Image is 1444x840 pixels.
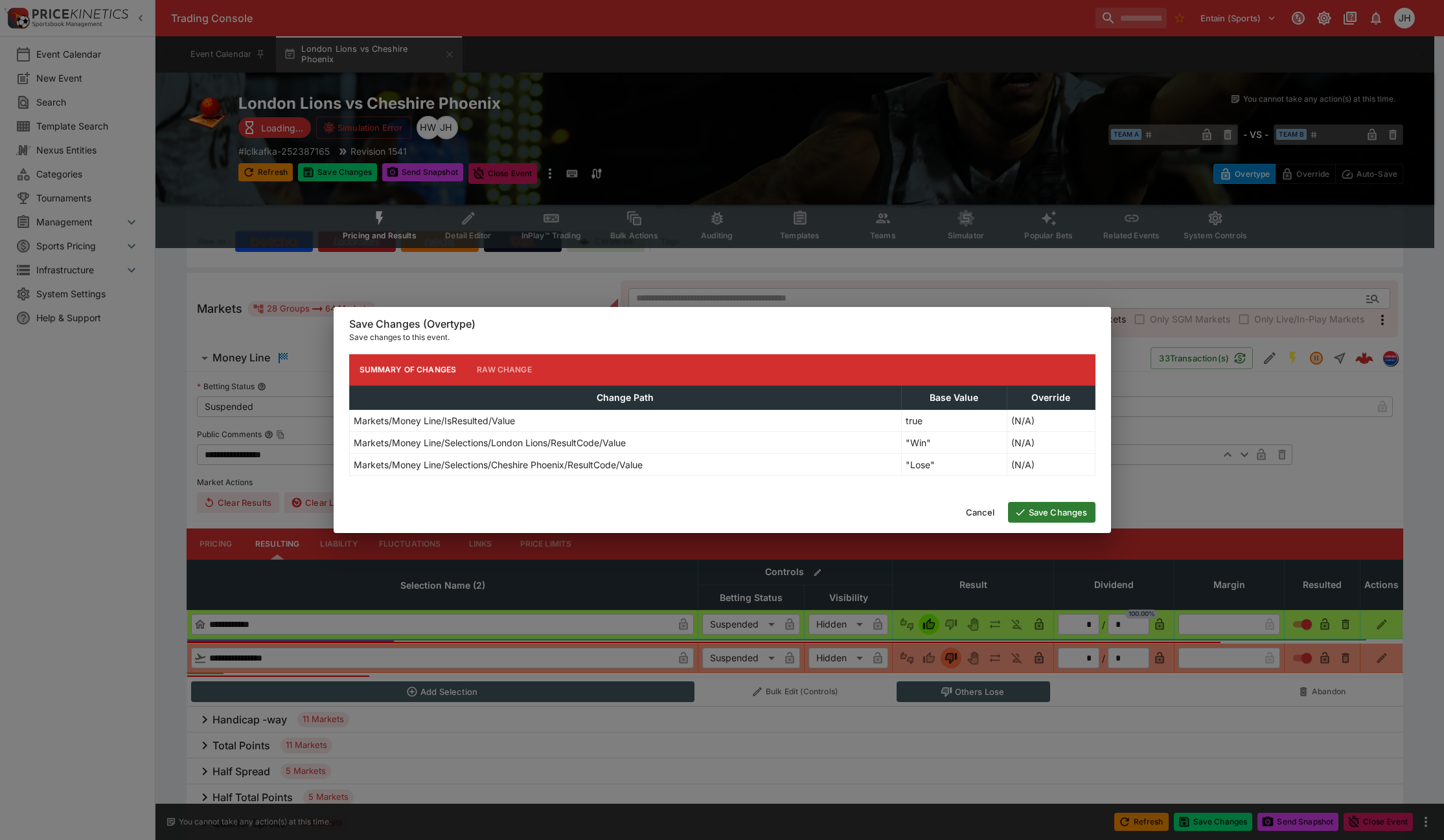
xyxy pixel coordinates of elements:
[354,414,515,427] p: Markets/Money Line/IsResulted/Value
[1007,453,1095,475] td: (N/A)
[354,458,643,471] p: Markets/Money Line/Selections/Cheshire Phoenix/ResultCode/Value
[466,354,542,385] button: Raw Change
[901,453,1007,475] td: "Lose"
[354,436,626,449] p: Markets/Money Line/Selections/London Lions/ResultCode/Value
[1007,385,1095,409] th: Override
[901,431,1007,453] td: "Win"
[901,385,1007,409] th: Base Value
[349,317,1095,331] h6: Save Changes (Overtype)
[901,409,1007,431] td: true
[349,385,901,409] th: Change Path
[1008,502,1095,523] button: Save Changes
[1007,409,1095,431] td: (N/A)
[1007,431,1095,453] td: (N/A)
[958,502,1003,523] button: Cancel
[349,331,1095,344] p: Save changes to this event.
[349,354,467,385] button: Summary of Changes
